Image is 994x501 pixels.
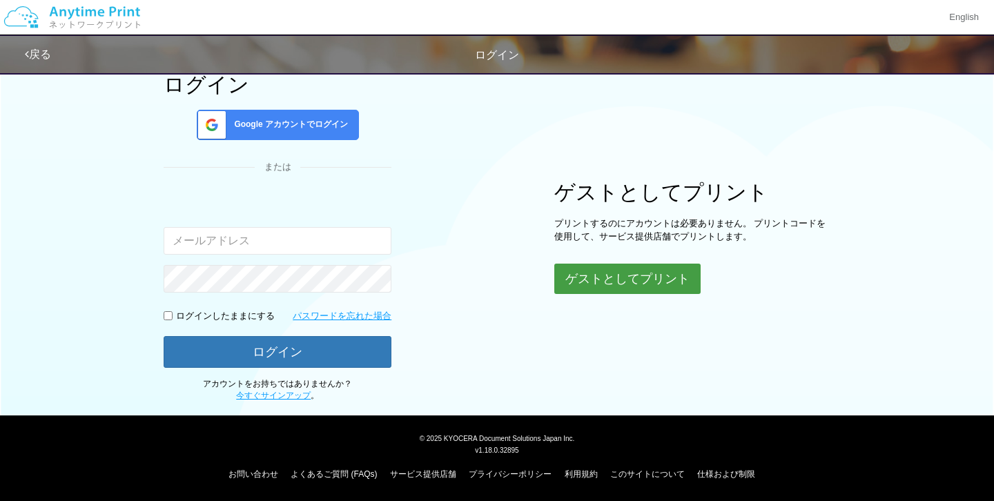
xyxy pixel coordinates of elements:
[164,378,391,402] p: アカウントをお持ちではありませんか？
[164,161,391,174] div: または
[164,227,391,255] input: メールアドレス
[554,217,830,243] p: プリントするのにアカウントは必要ありません。 プリントコードを使用して、サービス提供店舗でプリントします。
[164,336,391,368] button: ログイン
[420,433,575,442] span: © 2025 KYOCERA Document Solutions Japan Inc.
[228,469,278,479] a: お問い合わせ
[164,73,391,96] h1: ログイン
[565,469,598,479] a: 利用規約
[390,469,456,479] a: サービス提供店舗
[236,391,311,400] a: 今すぐサインアップ
[469,469,552,479] a: プライバシーポリシー
[236,391,319,400] span: 。
[610,469,685,479] a: このサイトについて
[554,181,830,204] h1: ゲストとしてプリント
[176,310,275,323] p: ログインしたままにする
[475,49,519,61] span: ログイン
[228,119,348,130] span: Google アカウントでログイン
[697,469,755,479] a: 仕様および制限
[293,310,391,323] a: パスワードを忘れた場合
[554,264,701,294] button: ゲストとしてプリント
[291,469,377,479] a: よくあるご質問 (FAQs)
[25,48,51,60] a: 戻る
[475,446,518,454] span: v1.18.0.32895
